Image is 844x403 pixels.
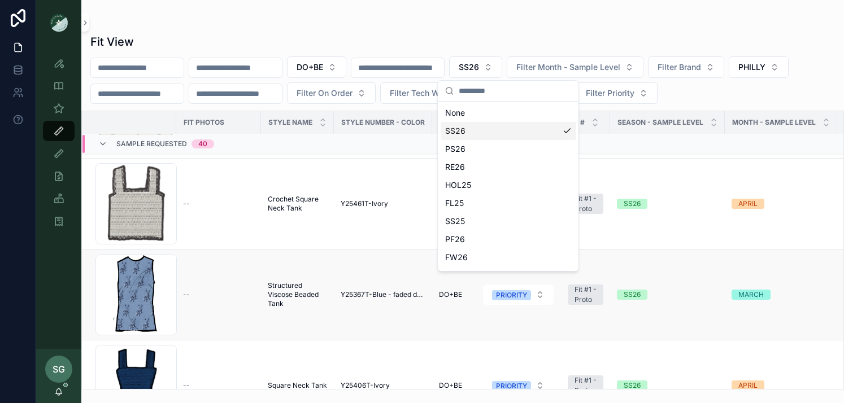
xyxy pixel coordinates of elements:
[483,284,554,305] button: Select Button
[184,118,224,127] span: Fit Photos
[729,56,789,78] button: Select Button
[268,195,327,213] a: Crochet Square Neck Tank
[341,199,388,208] span: Y25461T-Ivory
[738,290,764,300] div: MARCH
[198,139,207,148] div: 40
[183,290,190,299] span: --
[738,380,758,391] div: APRIL
[441,158,576,176] div: RE26
[441,104,576,122] div: None
[441,230,576,248] div: PF26
[183,199,190,208] span: --
[36,45,81,246] div: scrollable content
[496,290,527,300] div: PRIORITY
[732,199,830,209] a: APRIL
[482,284,554,305] a: Select Button
[575,375,597,396] div: Fit #1 - Proto
[568,194,603,214] a: Fit #1 - Proto
[586,87,634,99] span: Filter Priority
[617,380,718,391] a: SS26
[738,62,765,73] span: PHILLY
[449,56,502,78] button: Select Button
[576,82,658,104] button: Select Button
[496,381,527,391] div: PRIORITY
[575,194,597,214] div: Fit #1 - Proto
[341,381,390,390] span: Y25406T-Ivory
[575,284,597,305] div: Fit #1 - Proto
[183,290,254,299] a: --
[732,290,830,300] a: MARCH
[287,56,346,78] button: Select Button
[116,139,187,148] span: Sample Requested
[439,381,462,390] span: DO+BE
[380,82,470,104] button: Select Button
[53,362,65,376] span: SG
[268,381,327,390] a: Square Neck Tank
[439,290,469,299] a: DO+BE
[438,102,578,271] div: Suggestions
[90,34,134,50] h1: Fit View
[441,194,576,212] div: FL25
[439,381,469,390] a: DO+BE
[341,381,425,390] a: Y25406T-Ivory
[624,380,641,391] div: SS26
[732,118,816,127] span: MONTH - SAMPLE LEVEL
[658,62,701,73] span: Filter Brand
[341,118,425,127] span: Style Number - Color
[297,87,353,99] span: Filter On Order
[617,290,718,300] a: SS26
[183,199,254,208] a: --
[624,290,641,300] div: SS26
[459,62,479,73] span: SS26
[516,62,620,73] span: Filter Month - Sample Level
[268,281,327,308] a: Structured Viscose Beaded Tank
[738,199,758,209] div: APRIL
[341,290,425,299] a: Y25367T-Blue - faded denim TCX
[183,381,254,390] a: --
[297,62,323,73] span: DO+BE
[482,375,554,396] a: Select Button
[648,56,724,78] button: Select Button
[624,199,641,209] div: SS26
[483,375,554,396] button: Select Button
[441,140,576,158] div: PS26
[441,176,576,194] div: HOL25
[441,248,576,266] div: FW26
[439,290,462,299] span: DO+BE
[617,199,718,209] a: SS26
[183,381,190,390] span: --
[568,375,603,396] a: Fit #1 - Proto
[441,266,576,284] div: HOL26
[50,14,68,32] img: App logo
[441,212,576,230] div: SS25
[268,118,312,127] span: STYLE NAME
[287,82,376,104] button: Select Button
[341,199,425,208] a: Y25461T-Ivory
[617,118,703,127] span: Season - Sample Level
[390,87,447,99] span: Filter Tech WIP
[568,284,603,305] a: Fit #1 - Proto
[507,56,643,78] button: Select Button
[732,380,830,391] a: APRIL
[441,122,576,140] div: SS26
